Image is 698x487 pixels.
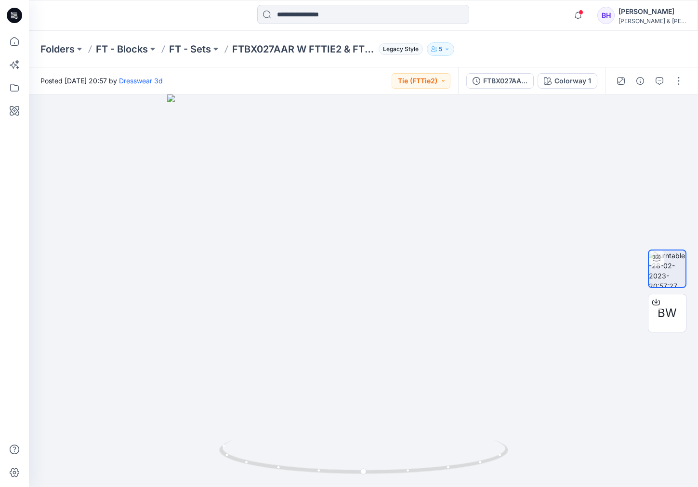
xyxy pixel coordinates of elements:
[483,76,527,86] div: FTBX027AAR W TIE & FTBP087AAR & FTBV009AL
[466,73,534,89] button: FTBX027AAR W TIE & FTBP087AAR & FTBV009AL
[597,7,615,24] div: BH
[538,73,597,89] button: Colorway 1
[554,76,591,86] div: Colorway 1
[632,73,648,89] button: Details
[40,42,75,56] a: Folders
[379,43,423,55] span: Legacy Style
[119,77,163,85] a: Dresswear 3d
[169,42,211,56] a: FT - Sets
[40,76,163,86] span: Posted [DATE] 20:57 by
[658,304,677,322] span: BW
[439,44,442,54] p: 5
[619,17,686,25] div: [PERSON_NAME] & [PERSON_NAME]
[375,42,423,56] button: Legacy Style
[649,250,685,287] img: turntable-28-02-2023-20:57:27
[96,42,148,56] a: FT - Blocks
[619,6,686,17] div: [PERSON_NAME]
[232,42,375,56] p: FTBX027AAR W FTTIE2 & FTBP087AAR & FTBV009AL
[427,42,454,56] button: 5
